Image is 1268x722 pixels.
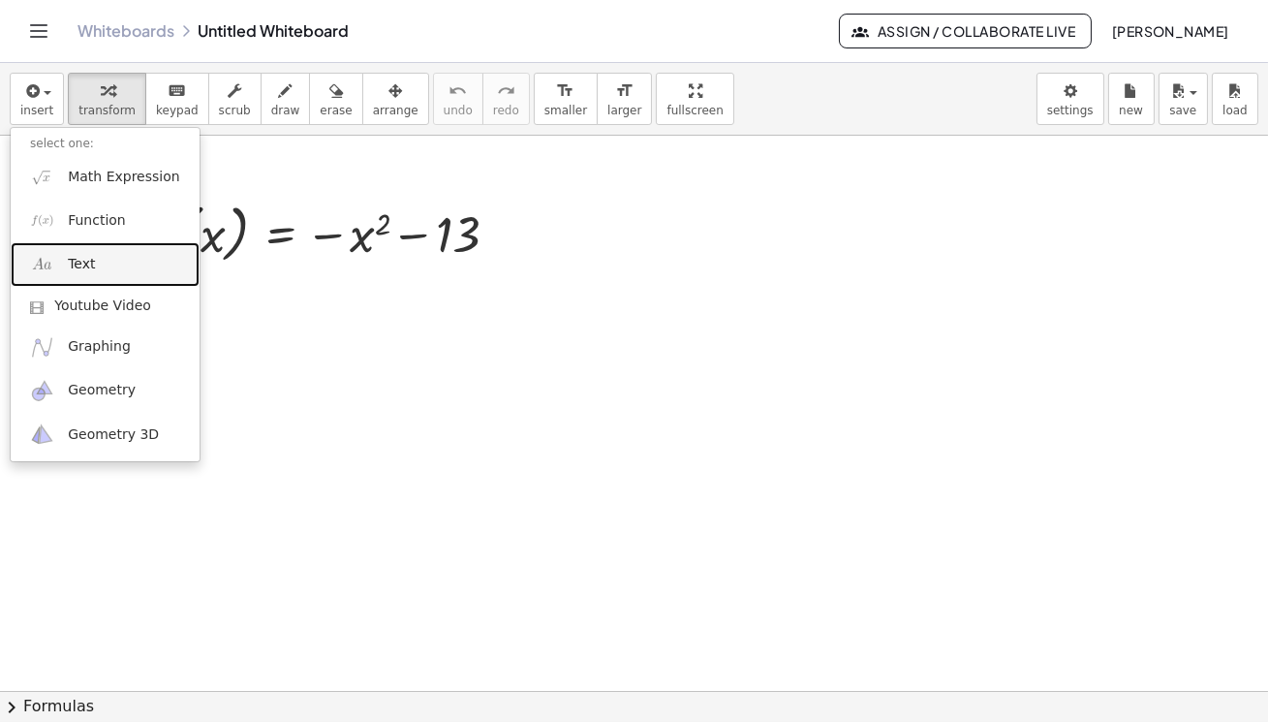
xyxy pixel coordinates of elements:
a: Text [11,242,200,286]
img: sqrt_x.png [30,165,54,189]
img: Aa.png [30,252,54,276]
i: keyboard [168,79,186,103]
span: save [1169,104,1196,117]
span: Graphing [68,337,131,357]
span: larger [607,104,641,117]
img: ggb-geometry.svg [30,379,54,403]
span: Youtube Video [54,297,151,316]
span: fullscreen [666,104,723,117]
span: Function [68,211,126,231]
a: Geometry [11,369,200,413]
span: scrub [219,104,251,117]
button: [PERSON_NAME] [1096,14,1245,48]
span: Assign / Collaborate Live [855,22,1075,40]
span: transform [78,104,136,117]
span: undo [444,104,473,117]
button: keyboardkeypad [145,73,209,125]
button: insert [10,73,64,125]
i: format_size [615,79,634,103]
button: save [1159,73,1208,125]
a: Youtube Video [11,287,200,326]
img: ggb-3d.svg [30,423,54,447]
button: new [1108,73,1155,125]
span: Math Expression [68,168,179,187]
button: Toggle navigation [23,16,54,47]
button: arrange [362,73,429,125]
button: Assign / Collaborate Live [839,14,1092,48]
span: Geometry [68,381,136,400]
span: erase [320,104,352,117]
a: Graphing [11,326,200,369]
span: settings [1047,104,1094,117]
span: draw [271,104,300,117]
span: redo [493,104,519,117]
button: load [1212,73,1258,125]
span: keypad [156,104,199,117]
button: erase [309,73,362,125]
span: smaller [544,104,587,117]
a: Math Expression [11,155,200,199]
button: settings [1036,73,1104,125]
button: draw [261,73,311,125]
a: Function [11,199,200,242]
button: fullscreen [656,73,733,125]
button: format_sizelarger [597,73,652,125]
span: new [1119,104,1143,117]
i: redo [497,79,515,103]
button: scrub [208,73,262,125]
span: Geometry 3D [68,425,159,445]
span: load [1222,104,1248,117]
span: [PERSON_NAME] [1111,22,1229,40]
img: ggb-graphing.svg [30,335,54,360]
span: Text [68,255,95,274]
button: format_sizesmaller [534,73,598,125]
span: insert [20,104,53,117]
img: f_x.png [30,208,54,233]
a: Whiteboards [77,21,174,41]
i: undo [448,79,467,103]
button: transform [68,73,146,125]
li: select one: [11,133,200,155]
span: arrange [373,104,418,117]
button: redoredo [482,73,530,125]
i: format_size [556,79,574,103]
button: undoundo [433,73,483,125]
a: Geometry 3D [11,413,200,456]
